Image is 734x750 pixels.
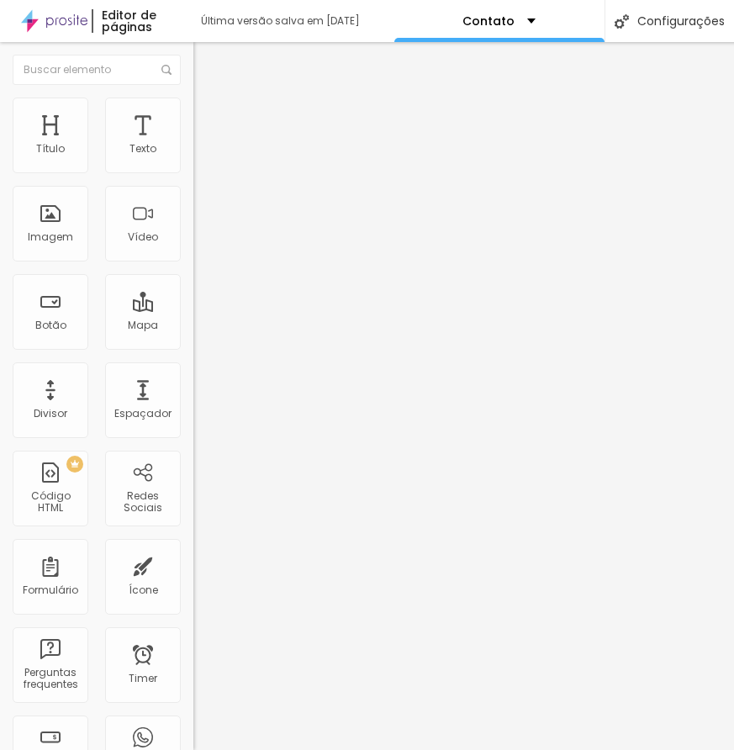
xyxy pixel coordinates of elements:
div: Redes Sociais [109,490,176,515]
div: Código HTML [17,490,83,515]
div: Formulário [23,584,78,596]
div: Editor de páginas [92,9,183,33]
div: Texto [129,143,156,155]
img: Icone [161,65,172,75]
div: Título [36,143,65,155]
div: Espaçador [114,408,172,420]
div: Divisor [34,408,67,420]
p: Contato [462,15,515,27]
div: Última versão salva em [DATE] [201,16,394,26]
div: Imagem [28,231,73,243]
div: Timer [129,673,157,684]
div: Vídeo [128,231,158,243]
img: Icone [615,14,629,29]
div: Ícone [129,584,158,596]
div: Botão [35,320,66,331]
div: Mapa [128,320,158,331]
div: Perguntas frequentes [17,667,83,691]
input: Buscar elemento [13,55,181,85]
